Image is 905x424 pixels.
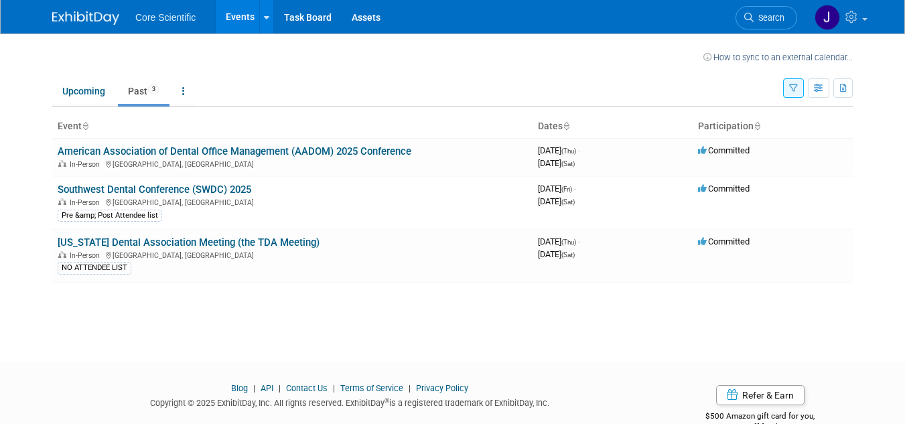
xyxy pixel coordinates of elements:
[538,184,576,194] span: [DATE]
[533,115,693,138] th: Dates
[52,78,115,104] a: Upcoming
[561,160,575,167] span: (Sat)
[561,186,572,193] span: (Fri)
[58,198,66,205] img: In-Person Event
[716,385,805,405] a: Refer & Earn
[58,184,251,196] a: Southwest Dental Conference (SWDC) 2025
[70,251,104,260] span: In-Person
[736,6,797,29] a: Search
[52,115,533,138] th: Event
[698,145,750,155] span: Committed
[561,147,576,155] span: (Thu)
[82,121,88,131] a: Sort by Event Name
[58,160,66,167] img: In-Person Event
[52,394,648,409] div: Copyright © 2025 ExhibitDay, Inc. All rights reserved. ExhibitDay is a registered trademark of Ex...
[250,383,259,393] span: |
[815,5,840,30] img: Jordan McCullough
[70,160,104,169] span: In-Person
[340,383,403,393] a: Terms of Service
[578,236,580,246] span: -
[561,238,576,246] span: (Thu)
[703,52,853,62] a: How to sync to an external calendar...
[58,145,411,157] a: American Association of Dental Office Management (AADOM) 2025 Conference
[561,198,575,206] span: (Sat)
[698,184,750,194] span: Committed
[578,145,580,155] span: -
[538,196,575,206] span: [DATE]
[330,383,338,393] span: |
[58,251,66,258] img: In-Person Event
[538,158,575,168] span: [DATE]
[275,383,284,393] span: |
[58,236,320,249] a: [US_STATE] Dental Association Meeting (the TDA Meeting)
[416,383,468,393] a: Privacy Policy
[286,383,328,393] a: Contact Us
[58,249,527,260] div: [GEOGRAPHIC_DATA], [GEOGRAPHIC_DATA]
[754,13,784,23] span: Search
[148,84,159,94] span: 3
[58,158,527,169] div: [GEOGRAPHIC_DATA], [GEOGRAPHIC_DATA]
[385,397,389,405] sup: ®
[58,210,162,222] div: Pre &amp; Post Attendee list
[70,198,104,207] span: In-Person
[538,145,580,155] span: [DATE]
[574,184,576,194] span: -
[118,78,169,104] a: Past3
[561,251,575,259] span: (Sat)
[405,383,414,393] span: |
[231,383,248,393] a: Blog
[538,249,575,259] span: [DATE]
[698,236,750,246] span: Committed
[563,121,569,131] a: Sort by Start Date
[58,262,131,274] div: NO ATTENDEE LIST
[52,11,119,25] img: ExhibitDay
[261,383,273,393] a: API
[58,196,527,207] div: [GEOGRAPHIC_DATA], [GEOGRAPHIC_DATA]
[538,236,580,246] span: [DATE]
[693,115,853,138] th: Participation
[754,121,760,131] a: Sort by Participation Type
[135,12,196,23] span: Core Scientific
